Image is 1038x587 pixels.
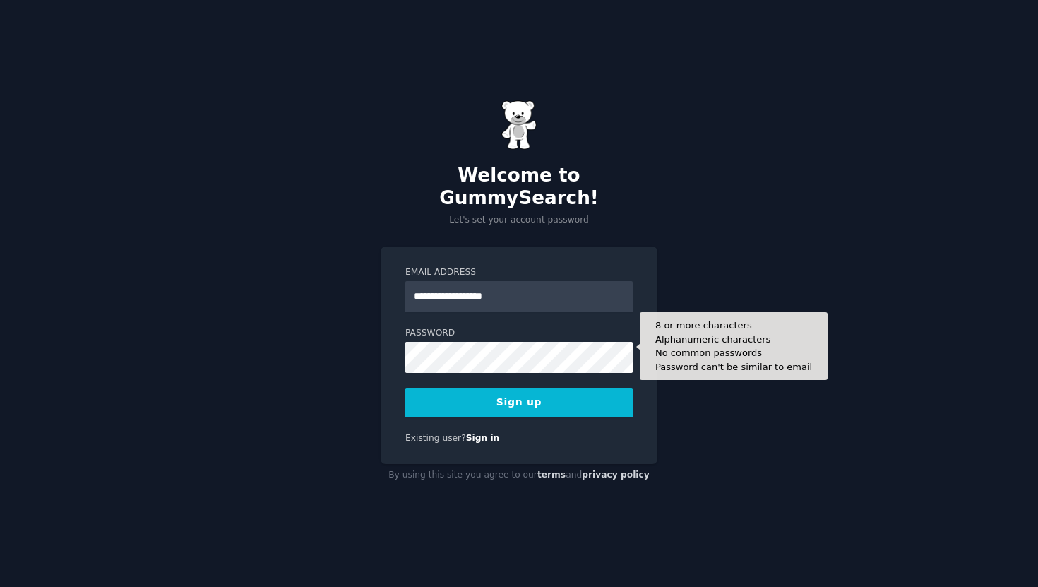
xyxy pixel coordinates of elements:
[405,327,633,340] label: Password
[501,100,537,150] img: Gummy Bear
[381,165,657,209] h2: Welcome to GummySearch!
[405,388,633,417] button: Sign up
[381,464,657,487] div: By using this site you agree to our and
[466,433,500,443] a: Sign in
[405,266,633,279] label: Email Address
[381,214,657,227] p: Let's set your account password
[405,433,466,443] span: Existing user?
[537,470,566,480] a: terms
[582,470,650,480] a: privacy policy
